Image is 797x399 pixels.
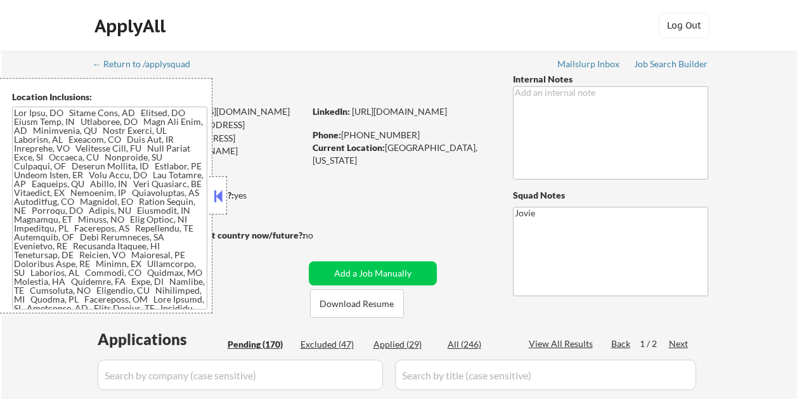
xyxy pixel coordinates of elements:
[98,360,383,390] input: Search by company (case sensitive)
[634,59,708,72] a: Job Search Builder
[313,106,350,117] strong: LinkedIn:
[303,229,339,242] div: no
[93,60,202,69] div: ← Return to /applysquad
[513,189,708,202] div: Squad Notes
[94,15,169,37] div: ApplyAll
[313,129,492,141] div: [PHONE_NUMBER]
[228,338,291,351] div: Pending (170)
[640,337,669,350] div: 1 / 2
[659,13,710,38] button: Log Out
[301,338,364,351] div: Excluded (47)
[395,360,696,390] input: Search by title (case sensitive)
[12,91,207,103] div: Location Inclusions:
[634,60,708,69] div: Job Search Builder
[313,142,385,153] strong: Current Location:
[557,59,621,72] a: Mailslurp Inbox
[98,332,223,347] div: Applications
[93,59,202,72] a: ← Return to /applysquad
[309,261,437,285] button: Add a Job Manually
[313,129,341,140] strong: Phone:
[313,141,492,166] div: [GEOGRAPHIC_DATA], [US_STATE]
[310,289,404,318] button: Download Resume
[557,60,621,69] div: Mailslurp Inbox
[529,337,597,350] div: View All Results
[373,338,437,351] div: Applied (29)
[611,337,632,350] div: Back
[513,73,708,86] div: Internal Notes
[669,337,689,350] div: Next
[448,338,511,351] div: All (246)
[352,106,447,117] a: [URL][DOMAIN_NAME]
